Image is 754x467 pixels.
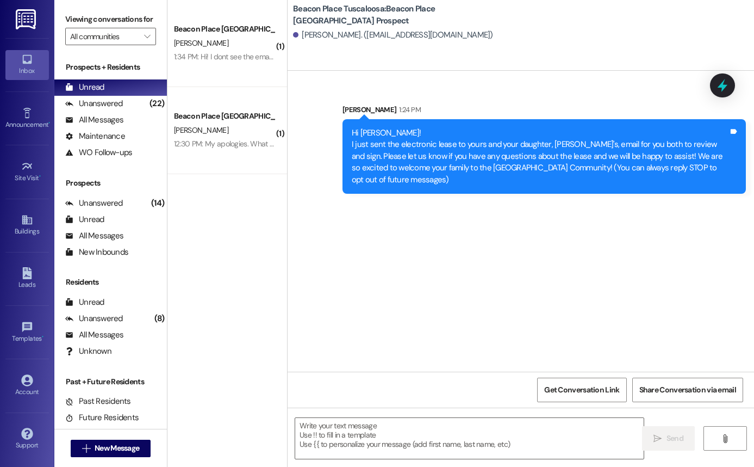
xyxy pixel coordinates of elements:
[65,230,123,242] div: All Messages
[54,376,167,388] div: Past + Future Residents
[5,211,49,240] a: Buildings
[65,313,123,324] div: Unanswered
[5,318,49,347] a: Templates •
[352,127,728,186] div: Hi [PERSON_NAME]! I just sent the electronic lease to yours and your daughter, [PERSON_NAME]'s, e...
[65,114,123,126] div: All Messages
[65,247,128,258] div: New Inbounds
[5,50,49,79] a: Inbox
[65,412,139,423] div: Future Residents
[632,378,743,402] button: Share Conversation via email
[65,131,125,142] div: Maintenance
[396,104,420,115] div: 1:24 PM
[653,434,662,443] i: 
[174,110,275,122] div: Beacon Place [GEOGRAPHIC_DATA] Prospect
[65,214,104,225] div: Unread
[65,98,123,109] div: Unanswered
[144,32,150,41] i: 
[174,38,228,48] span: [PERSON_NAME]
[42,333,43,341] span: •
[5,157,49,187] a: Site Visit •
[152,310,167,327] div: (8)
[65,329,123,341] div: All Messages
[70,28,139,45] input: All communities
[54,276,167,288] div: Residents
[174,125,228,135] span: [PERSON_NAME]
[65,198,123,209] div: Unanswered
[642,426,695,451] button: Send
[293,29,493,41] div: [PERSON_NAME]. ([EMAIL_ADDRESS][DOMAIN_NAME])
[54,62,167,73] div: Prospects + Residents
[54,177,167,189] div: Prospects
[65,147,132,158] div: WO Follow-ups
[174,139,387,149] div: 12:30 PM: My apologies. What other times do you all have available?
[65,297,104,308] div: Unread
[148,195,167,212] div: (14)
[16,9,38,29] img: ResiDesk Logo
[65,82,104,93] div: Unread
[639,384,736,396] span: Share Conversation via email
[82,444,90,453] i: 
[65,396,131,407] div: Past Residents
[293,3,510,27] b: Beacon Place Tuscaloosa: Beacon Place [GEOGRAPHIC_DATA] Prospect
[174,23,275,35] div: Beacon Place [GEOGRAPHIC_DATA] Prospect
[342,104,746,119] div: [PERSON_NAME]
[544,384,619,396] span: Get Conversation Link
[65,346,111,357] div: Unknown
[537,378,626,402] button: Get Conversation Link
[48,119,50,127] span: •
[71,440,151,457] button: New Message
[39,173,41,180] span: •
[147,95,167,112] div: (22)
[5,371,49,401] a: Account
[174,52,524,62] div: 1:34 PM: Hi! I dont see the email! Did you send it to [EMAIL_ADDRESS][DOMAIN_NAME] ? that is the ...
[721,434,729,443] i: 
[95,443,139,454] span: New Message
[65,11,156,28] label: Viewing conversations for
[666,433,683,444] span: Send
[5,425,49,454] a: Support
[5,264,49,293] a: Leads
